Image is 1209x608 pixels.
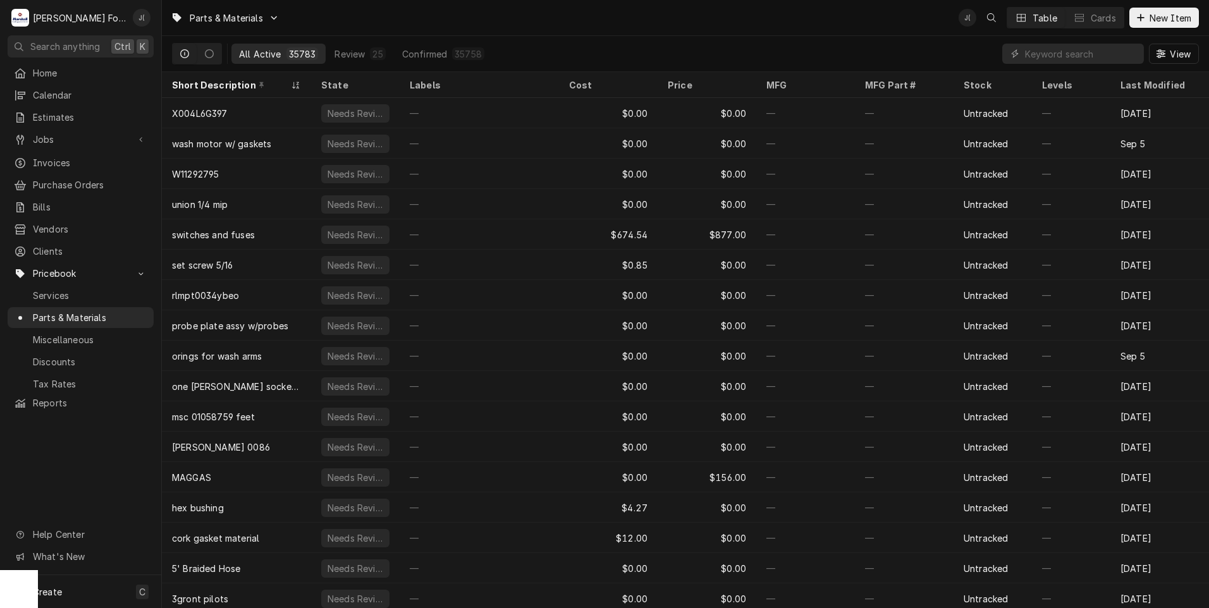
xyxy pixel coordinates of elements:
div: Needs Review [326,319,384,332]
div: Needs Review [326,562,384,575]
div: — [756,371,855,401]
a: Miscellaneous [8,329,154,350]
div: — [400,280,559,310]
div: — [756,523,855,553]
div: $0.00 [658,98,756,128]
a: Go to What's New [8,546,154,567]
a: Discounts [8,351,154,372]
div: Untracked [964,380,1008,393]
a: Go to Pricebook [8,263,154,284]
span: Parts & Materials [33,311,147,324]
a: Calendar [8,85,154,106]
div: — [1032,189,1110,219]
div: [DATE] [1110,280,1209,310]
div: Untracked [964,410,1008,423]
div: [PERSON_NAME] 0086 [172,441,270,454]
div: Table [1033,11,1057,25]
div: $0.00 [559,462,658,492]
div: — [400,219,559,250]
div: — [855,280,954,310]
div: — [855,432,954,462]
div: — [400,98,559,128]
div: Untracked [964,350,1008,363]
div: $0.00 [658,432,756,462]
div: Untracked [964,532,1008,545]
div: Marshall Food Equipment Service's Avatar [11,9,29,27]
div: $0.00 [559,371,658,401]
div: Needs Review [326,410,384,423]
div: $877.00 [658,219,756,250]
div: — [855,401,954,432]
div: $0.00 [559,98,658,128]
div: Untracked [964,319,1008,332]
div: Needs Review [326,228,384,241]
div: union 1/4 mip [172,198,228,211]
a: Go to Help Center [8,524,154,545]
span: K [140,40,145,53]
div: — [855,341,954,371]
div: MFG Part # [865,78,941,92]
div: — [1032,523,1110,553]
span: Search anything [30,40,100,53]
div: Untracked [964,471,1008,484]
a: Home [8,63,154,83]
div: orings for wash arms [172,350,262,363]
span: Bills [33,200,147,214]
div: Needs Review [326,441,384,454]
div: $0.00 [559,310,658,341]
div: $0.00 [658,250,756,280]
div: — [756,128,855,159]
div: $0.00 [559,432,658,462]
button: Open search [981,8,1002,28]
div: Short Description [172,78,288,92]
button: New Item [1129,8,1199,28]
div: M [11,9,29,27]
div: $0.00 [559,280,658,310]
div: Untracked [964,228,1008,241]
span: View [1167,47,1193,61]
div: J( [133,9,150,27]
div: — [756,341,855,371]
div: $0.00 [658,189,756,219]
div: — [1032,432,1110,462]
div: $12.00 [559,523,658,553]
div: [DATE] [1110,432,1209,462]
div: X004L6G397 [172,107,228,120]
span: Services [33,289,147,302]
div: $0.00 [559,128,658,159]
div: [DATE] [1110,492,1209,523]
div: W11292795 [172,167,219,181]
div: — [1032,462,1110,492]
div: — [756,159,855,189]
div: Untracked [964,198,1008,211]
div: [DATE] [1110,371,1209,401]
span: Tax Rates [33,377,147,391]
div: Needs Review [326,198,384,211]
div: msc 01058759 feet [172,410,255,423]
div: $0.00 [658,280,756,310]
a: Reports [8,392,154,413]
div: Sep 5 [1110,341,1209,371]
div: Needs Review [326,532,384,545]
div: [DATE] [1110,523,1209,553]
div: $0.00 [559,401,658,432]
div: — [756,432,855,462]
div: — [400,371,559,401]
div: switches and fuses [172,228,255,241]
div: — [400,310,559,341]
div: 5' Braided Hose [172,562,240,575]
div: Needs Review [326,501,384,514]
div: $0.00 [559,341,658,371]
button: Search anythingCtrlK [8,35,154,58]
div: Untracked [964,501,1008,514]
div: Cost [569,78,645,92]
div: Untracked [964,441,1008,454]
div: Needs Review [326,137,384,150]
div: [DATE] [1110,159,1209,189]
div: — [756,98,855,128]
div: — [855,128,954,159]
div: — [400,492,559,523]
div: — [855,462,954,492]
div: Needs Review [326,107,384,120]
span: Purchase Orders [33,178,147,192]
